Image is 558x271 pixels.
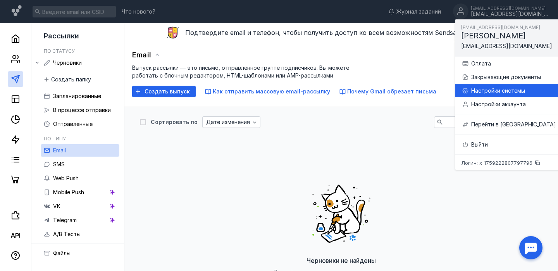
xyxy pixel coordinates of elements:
div: Настройки аккаунта [471,100,556,108]
span: VK [53,203,60,209]
span: Черновики не найдены [307,257,375,264]
div: [EMAIL_ADDRESS][DOMAIN_NAME] [471,6,548,10]
a: Что нового? [118,9,159,14]
button: Создать папку [41,74,95,85]
a: Email [41,144,119,157]
a: Mobile Push [41,186,119,199]
span: Web Push [53,175,79,181]
span: [EMAIL_ADDRESS][DOMAIN_NAME] [461,43,552,49]
span: Как отправить массовую email-рассылку [213,88,330,95]
span: Файлы [53,250,71,256]
h5: По типу [44,136,66,142]
a: Черновики [41,57,119,69]
span: Создать выпуск [145,88,190,95]
div: Закрывающие документы [471,73,556,81]
span: Дате изменения [206,119,250,126]
a: В процессе отправки [41,104,119,116]
h5: По статусу [44,48,75,54]
span: [EMAIL_ADDRESS][DOMAIN_NAME] [461,24,540,30]
div: [EMAIL_ADDRESS][DOMAIN_NAME] [471,11,548,17]
span: Рассылки [44,32,79,40]
span: Почему Gmail обрезает письма [347,88,436,95]
span: Email [132,51,151,59]
span: Логин: x_1759222807797796 [461,161,532,166]
a: Журнал заданий [384,8,445,16]
div: Выйти [471,141,556,148]
a: Файлы [41,247,119,259]
a: Запланированные [41,90,119,102]
span: Запланированные [53,93,101,99]
span: [PERSON_NAME] [461,31,526,40]
a: Telegram [41,214,119,226]
span: Mobile Push [53,189,84,195]
span: SMS [53,161,65,167]
span: В процессе отправки [53,107,111,113]
a: Web Push [41,172,119,185]
span: Telegram [53,217,77,223]
button: Создать выпуск [132,86,196,97]
a: VK [41,200,119,212]
span: A/B Тесты [53,231,81,237]
button: Как отправить массовую email-рассылку [205,88,330,95]
button: Дате изменения [202,116,260,128]
span: Выпуск рассылки — это письмо, отправленное группе подписчиков. Вы можете работать с блочным редак... [132,64,349,79]
button: Почему Gmail обрезает письма [339,88,436,95]
span: Отправленные [53,121,93,127]
div: Оплата [471,60,556,67]
span: Журнал заданий [396,8,441,16]
a: A/B Тесты [41,228,119,240]
a: SMS [41,158,119,171]
div: Перейти в [GEOGRAPHIC_DATA] [471,121,556,128]
div: Сортировать по [151,119,198,125]
span: Email [53,147,66,154]
input: Введите email или CSID [33,6,116,17]
a: Отправленные [41,118,119,130]
span: Что нового? [122,9,155,14]
span: Создать папку [51,76,91,83]
span: Черновики [53,59,82,66]
span: Подтвердите email и телефон, чтобы получить доступ ко всем возможностям Sendsay [185,29,460,36]
div: Настройки системы [471,87,556,95]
